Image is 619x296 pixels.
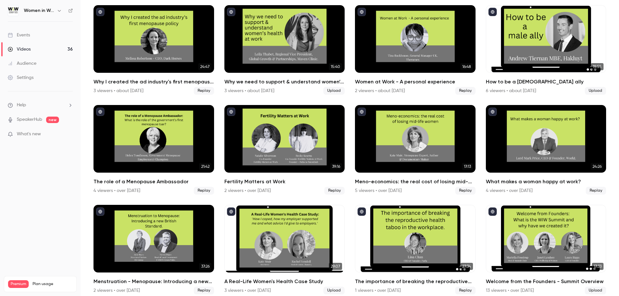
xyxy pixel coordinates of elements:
button: published [488,207,497,216]
button: published [227,8,235,16]
span: Replay [194,87,214,95]
span: 17:13 [462,163,473,170]
div: 4 viewers • over [DATE] [486,187,533,194]
span: Premium [8,280,29,288]
li: Menstruation - Menopause: Introducing a new British Standard [93,205,214,294]
button: published [227,108,235,116]
a: 16:48Women at Work - A personal experience2 viewers • about [DATE]Replay [355,5,476,95]
div: Videos [8,46,31,53]
div: 2 viewers • over [DATE] [224,187,271,194]
a: 17:13Meno-economics: the real cost of losing mid-life women5 viewers • over [DATE]Replay [355,105,476,195]
li: Fertility Matters at Work [224,105,345,195]
span: Replay [586,187,606,195]
span: 19:55 [591,63,604,70]
a: 27:34The importance of breaking the reproductive health taboo in the workplace1 viewers • over [D... [355,205,476,294]
button: published [488,8,497,16]
span: Upload [585,87,606,95]
span: Replay [455,287,476,294]
li: help-dropdown-opener [8,102,73,109]
h2: The role of a Menopause Ambassador [93,178,214,186]
span: Replay [455,87,476,95]
span: 21:42 [199,163,211,170]
span: 39:16 [330,163,342,170]
div: 2 viewers • about [DATE] [355,88,405,94]
span: new [46,117,59,123]
li: Women at Work - A personal experience [355,5,476,95]
button: published [488,108,497,116]
li: The role of a Menopause Ambassador [93,105,214,195]
button: published [358,207,366,216]
h2: Women at Work - A personal experience [355,78,476,86]
li: The importance of breaking the reproductive health taboo in the workplace [355,205,476,294]
img: Women in Work [8,5,18,16]
h2: Why I created the ad industry's first menopause policy. [93,78,214,86]
div: 3 viewers • about [DATE] [224,88,274,94]
h2: A Real-Life Women's Health Case Study [224,278,345,285]
a: 19:55How to be a [DEMOGRAPHIC_DATA] ally6 viewers • about [DATE]Upload [486,5,606,95]
div: 4 viewers • over [DATE] [93,187,140,194]
span: 24:47 [198,63,211,70]
h2: What makes a woman happy at work? [486,178,606,186]
div: 1 viewers • over [DATE] [355,287,401,294]
li: Why I created the ad industry's first menopause policy. [93,5,214,95]
span: Replay [194,287,214,294]
div: 6 viewers • about [DATE] [486,88,536,94]
span: Plan usage [33,282,73,287]
h6: Women in Work [24,7,54,14]
a: 37:26Menstruation - Menopause: Introducing a new British Standard2 viewers • over [DATE]Replay [93,205,214,294]
span: 15:40 [329,63,342,70]
span: 17:33 [592,263,604,270]
a: 39:16Fertility Matters at Work2 viewers • over [DATE]Replay [224,105,345,195]
a: 24:47Why I created the ad industry's first menopause policy.3 viewers • about [DATE]Replay [93,5,214,95]
span: Upload [585,287,606,294]
a: 15:40Why we need to support & understand women’s health at work3 viewers • about [DATE]Upload [224,5,345,95]
button: published [96,108,104,116]
span: 29:07 [329,263,342,270]
a: 29:07A Real-Life Women's Health Case Study3 viewers • over [DATE]Upload [224,205,345,294]
h2: How to be a [DEMOGRAPHIC_DATA] ally [486,78,606,86]
button: published [227,207,235,216]
span: 16:48 [460,63,473,70]
div: Settings [8,74,34,81]
div: Audience [8,60,36,67]
h2: Meno-economics: the real cost of losing mid-life women [355,178,476,186]
span: 24:26 [591,163,604,170]
h2: Fertility Matters at Work [224,178,345,186]
span: Replay [324,187,345,195]
iframe: Noticeable Trigger [65,131,73,137]
span: 37:26 [199,263,211,270]
button: published [96,207,104,216]
div: 3 viewers • over [DATE] [224,287,271,294]
li: What makes a woman happy at work? [486,105,606,195]
div: 3 viewers • about [DATE] [93,88,143,94]
h2: The importance of breaking the reproductive health taboo in the workplace [355,278,476,285]
span: What's new [17,131,41,138]
li: Meno-economics: the real cost of losing mid-life women [355,105,476,195]
li: Welcome from the Founders - Summit Overview [486,205,606,294]
a: 24:26What makes a woman happy at work?4 viewers • over [DATE]Replay [486,105,606,195]
span: Replay [194,187,214,195]
button: published [358,8,366,16]
li: A Real-Life Women's Health Case Study [224,205,345,294]
span: Upload [323,287,345,294]
span: Replay [455,187,476,195]
a: 21:42The role of a Menopause Ambassador4 viewers • over [DATE]Replay [93,105,214,195]
div: 5 viewers • over [DATE] [355,187,402,194]
div: Events [8,32,30,38]
li: How to be a male ally [486,5,606,95]
a: SpeakerHub [17,116,42,123]
h2: Why we need to support & understand women’s health at work [224,78,345,86]
span: Help [17,102,26,109]
button: published [358,108,366,116]
span: 27:34 [460,263,473,270]
h2: Welcome from the Founders - Summit Overview [486,278,606,285]
div: 13 viewers • over [DATE] [486,287,534,294]
span: Upload [323,87,345,95]
div: 2 viewers • over [DATE] [93,287,140,294]
li: Why we need to support & understand women’s health at work [224,5,345,95]
button: published [96,8,104,16]
h2: Menstruation - Menopause: Introducing a new British Standard [93,278,214,285]
a: 17:33Welcome from the Founders - Summit Overview13 viewers • over [DATE]Upload [486,205,606,294]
